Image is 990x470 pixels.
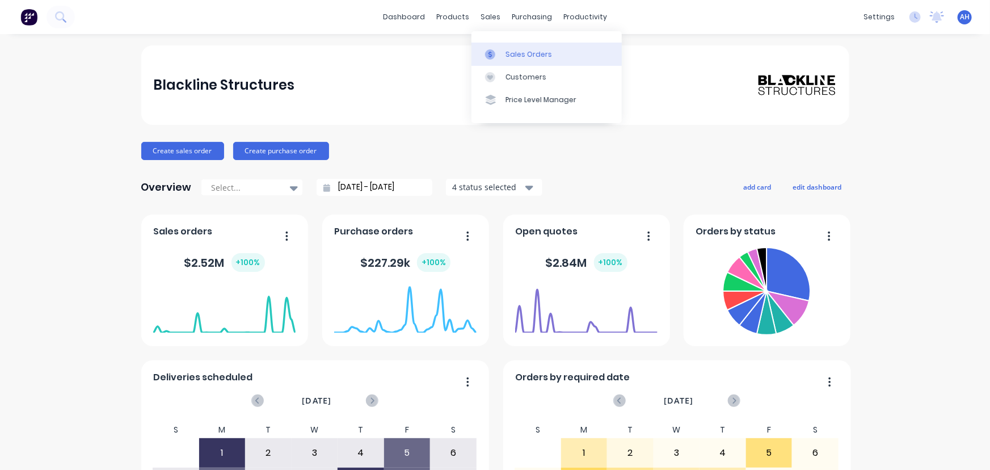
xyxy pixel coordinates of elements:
[786,179,849,194] button: edit dashboard
[960,12,970,22] span: AH
[515,225,578,238] span: Open quotes
[231,253,265,272] div: + 100 %
[452,181,524,193] div: 4 status selected
[233,142,329,160] button: Create purchase order
[430,422,477,438] div: S
[384,422,431,438] div: F
[562,439,607,467] div: 1
[505,95,576,105] div: Price Level Manager
[431,439,476,467] div: 6
[471,66,622,89] a: Customers
[654,422,700,438] div: W
[184,253,265,272] div: $ 2.52M
[338,439,384,467] div: 4
[475,9,506,26] div: sales
[471,43,622,65] a: Sales Orders
[736,179,779,194] button: add card
[757,74,837,96] img: Blackline Structures
[608,439,653,467] div: 2
[153,74,294,96] div: Blackline Structures
[385,439,430,467] div: 5
[558,9,613,26] div: productivity
[858,9,900,26] div: settings
[446,179,542,196] button: 4 status selected
[515,371,630,384] span: Orders by required date
[546,253,627,272] div: $ 2.84M
[506,9,558,26] div: purchasing
[431,9,475,26] div: products
[696,225,776,238] span: Orders by status
[153,225,212,238] span: Sales orders
[793,439,838,467] div: 6
[700,422,746,438] div: T
[153,422,199,438] div: S
[338,422,384,438] div: T
[594,253,627,272] div: + 100 %
[505,72,546,82] div: Customers
[664,395,693,407] span: [DATE]
[141,176,192,199] div: Overview
[471,89,622,111] a: Price Level Manager
[561,422,608,438] div: M
[377,9,431,26] a: dashboard
[245,422,292,438] div: T
[360,253,450,272] div: $ 227.29k
[246,439,291,467] div: 2
[334,225,413,238] span: Purchase orders
[20,9,37,26] img: Factory
[417,253,450,272] div: + 100 %
[292,439,338,467] div: 3
[700,439,745,467] div: 4
[607,422,654,438] div: T
[747,439,792,467] div: 5
[199,422,246,438] div: M
[302,395,331,407] span: [DATE]
[292,422,338,438] div: W
[505,49,552,60] div: Sales Orders
[654,439,700,467] div: 3
[746,422,793,438] div: F
[792,422,839,438] div: S
[200,439,245,467] div: 1
[141,142,224,160] button: Create sales order
[515,422,561,438] div: S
